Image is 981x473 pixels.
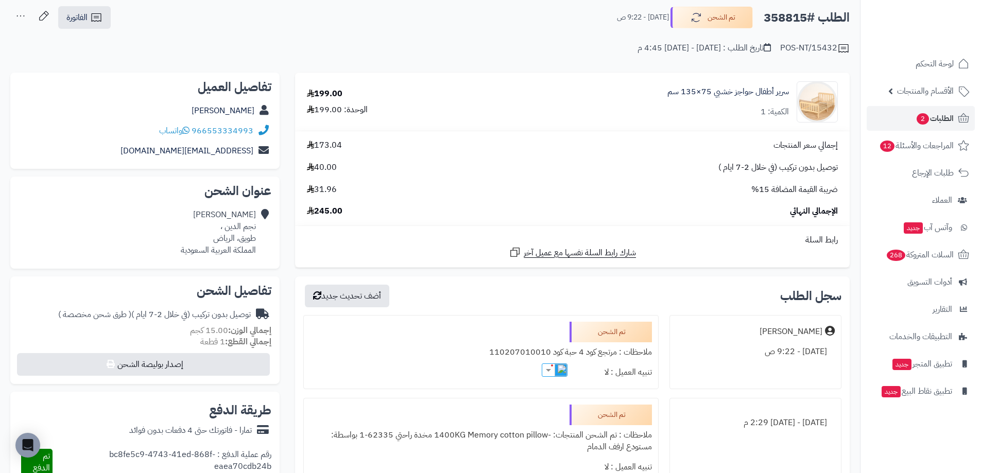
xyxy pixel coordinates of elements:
div: رابط السلة [299,234,846,246]
div: تم الشحن [570,405,652,425]
small: 15.00 كجم [190,324,271,337]
small: [DATE] - 9:22 ص [617,12,669,23]
a: التطبيقات والخدمات [867,324,975,349]
span: الإجمالي النهائي [790,205,838,217]
a: وآتس آبجديد [867,215,975,240]
a: العملاء [867,188,975,213]
span: المراجعات والأسئلة [879,138,954,153]
h2: تفاصيل العميل [19,81,271,93]
a: السلات المتروكة268 [867,242,975,267]
div: ملاحظات : مرتجع كود 4 حبة كود 110207010010 [310,342,651,362]
div: [PERSON_NAME] نجم الدين ، طويق، الرياض المملكة العربية السعودية [181,209,256,256]
a: التقارير [867,297,975,322]
span: 268 [887,250,905,261]
a: الطلبات2 [867,106,975,131]
h2: طريقة الدفع [209,404,271,416]
span: السلات المتروكة [886,248,954,262]
h2: تفاصيل الشحن [19,285,271,297]
div: توصيل بدون تركيب (في خلال 2-7 ايام ) [58,309,251,321]
span: 245.00 [307,205,342,217]
button: أضف تحديث جديد [305,285,389,307]
a: تطبيق المتجرجديد [867,352,975,376]
div: تنبيه العميل : لا [310,362,651,382]
span: ضريبة القيمة المضافة 15% [751,184,838,196]
a: أدوات التسويق [867,270,975,294]
img: logo-2.png [911,28,971,49]
span: الطلبات [916,111,954,126]
h3: سجل الطلب [780,290,841,302]
div: الكمية: 1 [761,106,789,118]
span: أدوات التسويق [907,275,952,289]
strong: إجمالي الوزن: [228,324,271,337]
span: 40.00 [307,162,337,173]
div: [DATE] - [DATE] 2:29 م [676,413,835,433]
span: الفاتورة [66,11,88,24]
span: 2 [917,113,929,125]
h2: الطلب #358815 [764,7,850,28]
div: تم الشحن [570,322,652,342]
span: العملاء [932,193,952,207]
span: تطبيق المتجر [891,357,952,371]
div: [PERSON_NAME] [760,326,822,338]
span: التطبيقات والخدمات [889,329,952,344]
small: 1 قطعة [200,336,271,348]
span: التقارير [933,302,952,317]
div: Open Intercom Messenger [15,433,40,458]
a: المراجعات والأسئلة12 [867,133,975,158]
span: جديد [904,222,923,234]
span: لوحة التحكم [916,57,954,71]
h2: عنوان الشحن [19,185,271,197]
span: طلبات الإرجاع [912,166,954,180]
a: واتساب [159,125,190,137]
div: تمارا - فاتورتك حتى 4 دفعات بدون فوائد [129,425,252,436]
span: جديد [892,359,911,370]
strong: إجمالي القطع: [225,336,271,348]
img: 1744806428-2-90x90.jpg [797,81,837,122]
div: 199.00 [307,88,342,100]
div: POS-NT/15432 [780,42,850,55]
button: إصدار بوليصة الشحن [17,353,270,376]
div: [DATE] - 9:22 ص [676,342,835,362]
button: تم الشحن [670,7,753,28]
a: الفاتورة [58,6,111,29]
span: جديد [882,386,901,397]
span: شارك رابط السلة نفسها مع عميل آخر [524,247,636,259]
span: إجمالي سعر المنتجات [773,139,838,151]
a: شارك رابط السلة نفسها مع عميل آخر [509,246,636,259]
a: تطبيق نقاط البيعجديد [867,379,975,404]
div: ملاحظات : تم الشحن المنتجات: -1400KG Memory cotton pillow مخدة راحتي 62335-1 بواسطة: مستودع ارفف ... [310,425,651,457]
a: [PERSON_NAME] [192,104,254,117]
a: سرير أطفال حواجز خشبي 75×135 سم [667,86,789,98]
span: ( طرق شحن مخصصة ) [58,308,131,321]
span: 12 [880,141,894,152]
div: تاريخ الطلب : [DATE] - [DATE] 4:45 م [638,42,771,54]
span: 31.96 [307,184,337,196]
span: توصيل بدون تركيب (في خلال 2-7 ايام ) [718,162,838,173]
span: وآتس آب [903,220,952,235]
div: الوحدة: 199.00 [307,104,368,116]
a: [EMAIL_ADDRESS][DOMAIN_NAME] [121,145,253,157]
span: 173.04 [307,139,342,151]
a: طلبات الإرجاع [867,161,975,185]
a: 966553334993 [192,125,253,137]
a: لوحة التحكم [867,51,975,76]
span: الأقسام والمنتجات [897,84,954,98]
span: تطبيق نقاط البيع [881,384,952,398]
